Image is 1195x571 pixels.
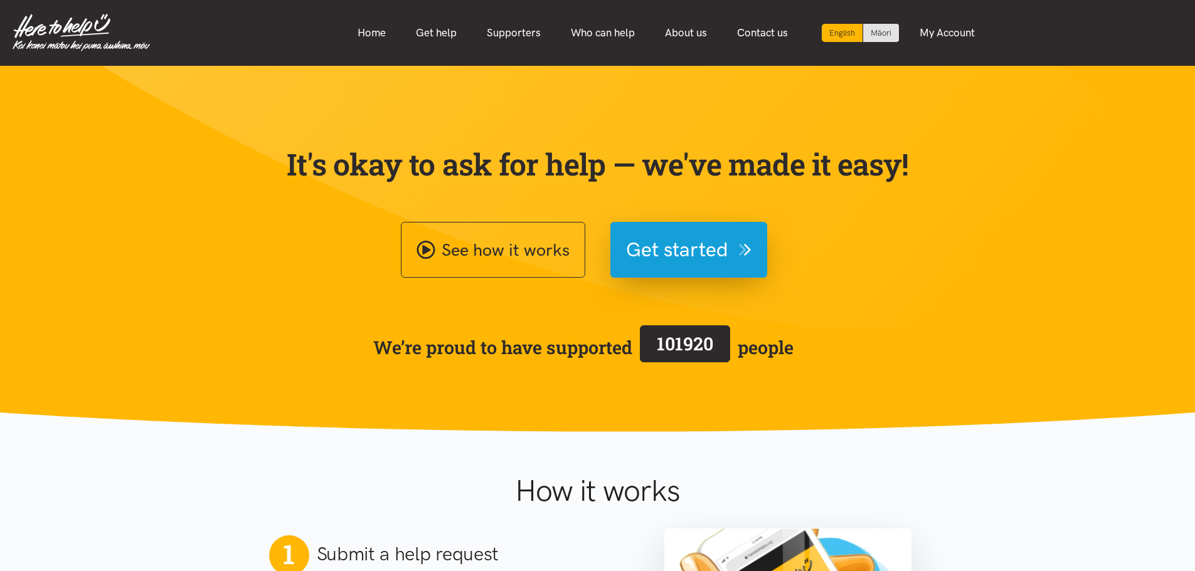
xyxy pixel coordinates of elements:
[863,24,899,42] a: Switch to Te Reo Māori
[317,541,499,567] h2: Submit a help request
[284,146,911,182] p: It's okay to ask for help — we've made it easy!
[657,332,713,355] span: 101920
[373,323,794,372] span: We’re proud to have supported people
[722,19,803,46] a: Contact us
[13,14,150,51] img: Home
[556,19,650,46] a: Who can help
[401,19,472,46] a: Get help
[822,24,900,42] div: Language toggle
[610,222,767,278] button: Get started
[822,24,863,42] div: Current language
[632,323,738,372] a: 101920
[650,19,722,46] a: About us
[401,222,585,278] a: See how it works
[905,19,990,46] a: My Account
[283,538,294,570] span: 1
[393,473,802,509] h1: How it works
[472,19,556,46] a: Supporters
[626,234,728,266] span: Get started
[343,19,401,46] a: Home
